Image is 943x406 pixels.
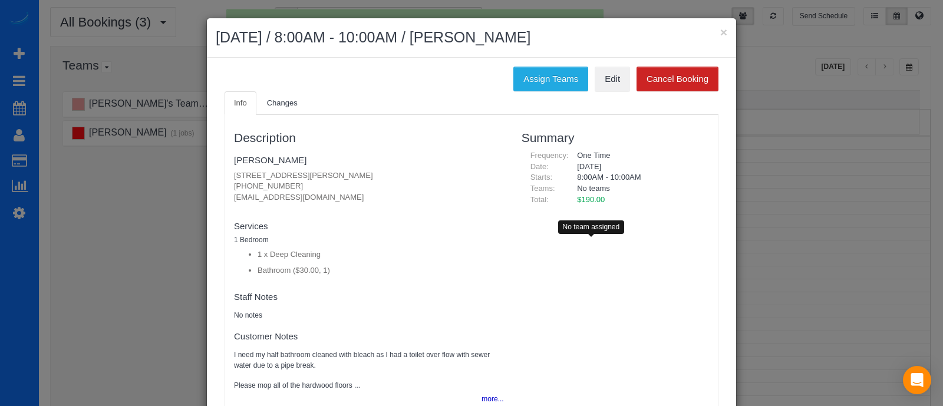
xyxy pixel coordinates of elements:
[903,366,931,394] div: Open Intercom Messenger
[522,131,709,144] h3: Summary
[568,172,709,183] div: 8:00AM - 10:00AM
[216,27,727,48] h2: [DATE] / 8:00AM - 10:00AM / [PERSON_NAME]
[513,67,588,91] button: Assign Teams
[568,150,709,161] div: One Time
[258,249,504,260] li: 1 x Deep Cleaning
[234,170,504,203] p: [STREET_ADDRESS][PERSON_NAME] [PHONE_NUMBER] [EMAIL_ADDRESS][DOMAIN_NAME]
[530,162,549,171] span: Date:
[530,151,569,160] span: Frequency:
[577,184,610,193] span: No teams
[720,26,727,38] button: ×
[234,131,504,144] h3: Description
[234,98,247,107] span: Info
[258,265,504,276] li: Bathroom ($30.00, 1)
[234,222,504,232] h4: Services
[234,292,504,302] h4: Staff Notes
[267,98,298,107] span: Changes
[530,173,553,181] span: Starts:
[234,236,504,244] h5: 1 Bedroom
[234,311,504,321] pre: No notes
[637,67,718,91] button: Cancel Booking
[530,195,549,204] span: Total:
[595,67,630,91] a: Edit
[577,195,605,204] span: $190.00
[530,184,555,193] span: Teams:
[234,155,306,165] a: [PERSON_NAME]
[568,161,709,173] div: [DATE]
[225,91,256,115] a: Info
[234,332,504,342] h4: Customer Notes
[258,91,307,115] a: Changes
[234,350,504,391] pre: I need my half bathroom cleaned with bleach as I had a toilet over flow with sewer water due to a...
[558,220,625,234] div: No team assigned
